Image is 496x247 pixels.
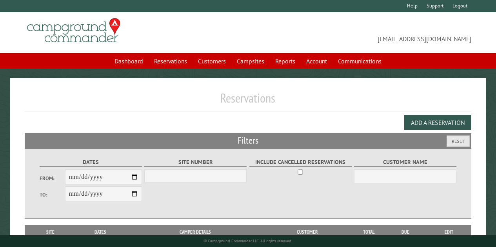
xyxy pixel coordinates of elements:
th: Camper Details [129,225,262,239]
a: Communications [333,54,386,69]
a: Dashboard [110,54,148,69]
th: Dates [72,225,129,239]
label: From: [40,175,65,182]
th: Due [385,225,427,239]
label: Site Number [144,158,247,167]
a: Account [302,54,332,69]
a: Campsites [232,54,269,69]
button: Add a Reservation [404,115,471,130]
th: Site [29,225,72,239]
label: Dates [40,158,142,167]
button: Reset [447,135,470,147]
h2: Filters [25,133,471,148]
label: Include Cancelled Reservations [249,158,352,167]
th: Total [353,225,385,239]
th: Edit [426,225,471,239]
span: [EMAIL_ADDRESS][DOMAIN_NAME] [248,22,471,43]
a: Reports [271,54,300,69]
a: Customers [193,54,231,69]
th: Customer [262,225,353,239]
small: © Campground Commander LLC. All rights reserved. [203,238,292,243]
label: Customer Name [354,158,456,167]
label: To: [40,191,65,198]
h1: Reservations [25,90,471,112]
img: Campground Commander [25,15,123,46]
a: Reservations [149,54,192,69]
